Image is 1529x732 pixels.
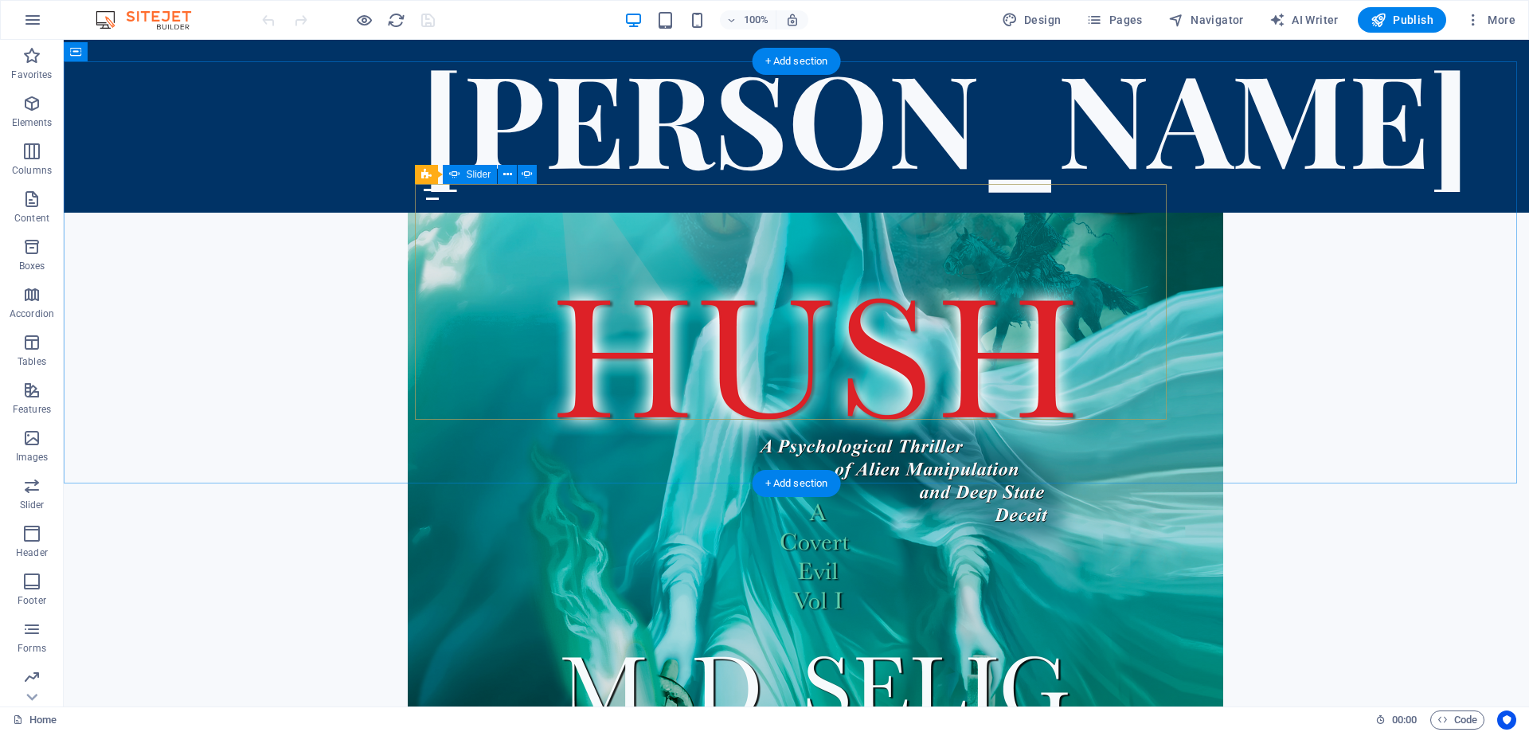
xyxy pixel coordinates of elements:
span: : [1403,714,1406,726]
button: Click here to leave preview mode and continue editing [354,10,373,29]
a: Click to cancel selection. Double-click to open Pages [13,710,57,730]
span: Design [1002,12,1062,28]
p: Tables [18,355,46,368]
button: reload [386,10,405,29]
p: Footer [18,594,46,607]
span: Code [1437,710,1477,730]
h6: 100% [744,10,769,29]
i: On resize automatically adjust zoom level to fit chosen device. [785,13,800,27]
span: Publish [1371,12,1433,28]
div: + Add section [753,470,841,497]
p: Images [16,451,49,464]
button: Usercentrics [1497,710,1516,730]
p: Boxes [19,260,45,272]
span: Pages [1086,12,1142,28]
div: + Add section [753,48,841,75]
button: 100% [720,10,776,29]
img: Editor Logo [92,10,211,29]
button: Navigator [1162,7,1250,33]
h6: Session time [1375,710,1418,730]
p: Features [13,403,51,416]
p: Accordion [10,307,54,320]
span: Navigator [1168,12,1244,28]
button: Publish [1358,7,1446,33]
button: More [1459,7,1522,33]
p: Elements [12,116,53,129]
button: Code [1430,710,1484,730]
span: 00 00 [1392,710,1417,730]
button: Design [995,7,1068,33]
span: Slider [467,170,491,179]
div: Design (Ctrl+Alt+Y) [995,7,1068,33]
span: AI Writer [1269,12,1339,28]
p: Forms [18,642,46,655]
i: Reload page [387,11,405,29]
p: Favorites [11,69,52,81]
p: Columns [12,164,52,177]
button: AI Writer [1263,7,1345,33]
p: Slider [20,499,45,511]
span: More [1465,12,1515,28]
button: Pages [1080,7,1148,33]
p: Header [16,546,48,559]
p: Content [14,212,49,225]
